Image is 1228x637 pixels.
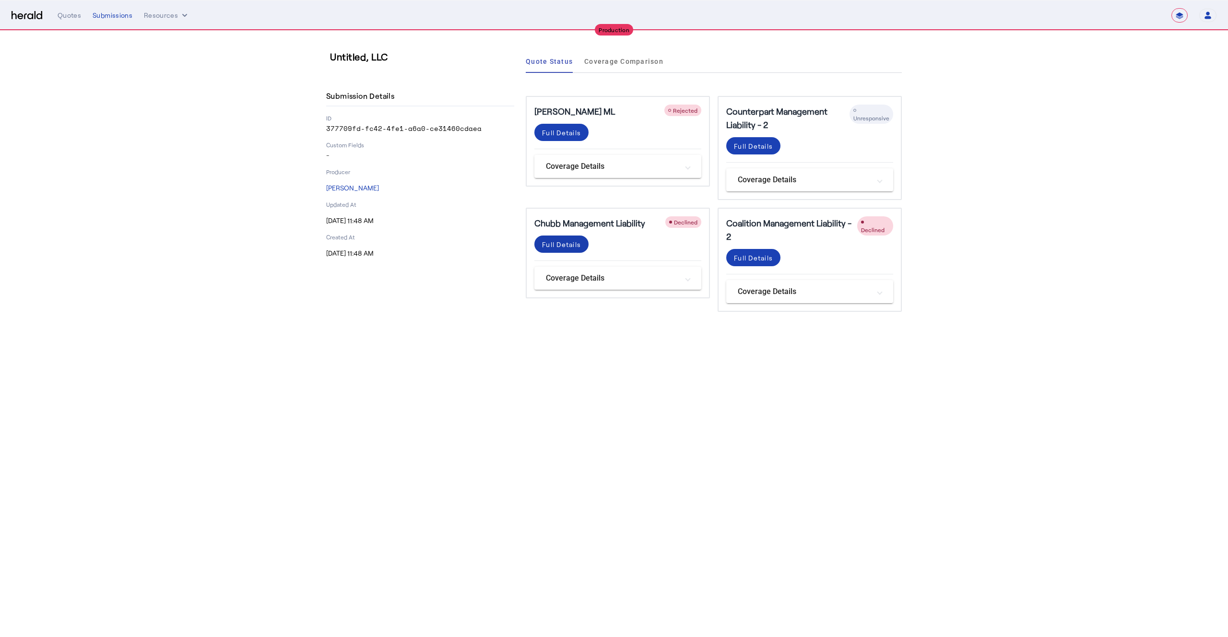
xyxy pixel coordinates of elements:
a: Coverage Comparison [584,50,663,73]
h5: [PERSON_NAME] ML [534,105,615,118]
span: Declined [861,226,885,233]
h5: Chubb Management Liability [534,216,645,230]
button: Full Details [726,137,780,154]
mat-expansion-panel-header: Coverage Details [534,155,701,178]
p: - [326,151,514,160]
mat-panel-title: Coverage Details [546,272,678,284]
mat-panel-title: Coverage Details [546,161,678,172]
mat-panel-title: Coverage Details [738,174,870,186]
p: Producer [326,168,514,176]
a: Quote Status [526,50,573,73]
div: Production [595,24,633,35]
span: Rejected [673,107,697,114]
h5: Coalition Management Liability - 2 [726,216,857,243]
p: Updated At [326,201,514,208]
mat-expansion-panel-header: Coverage Details [726,168,893,191]
button: Resources dropdown menu [144,11,189,20]
p: Custom Fields [326,141,514,149]
span: Declined [674,219,697,225]
h4: Submission Details [326,90,398,102]
button: Full Details [534,124,589,141]
div: Submissions [93,11,132,20]
p: [DATE] 11:48 AM [326,216,514,225]
h5: Counterpart Management Liability - 2 [726,105,850,131]
p: [PERSON_NAME] [326,183,514,193]
mat-panel-title: Coverage Details [738,286,870,297]
button: Full Details [726,249,780,266]
p: [DATE] 11:48 AM [326,248,514,258]
span: Coverage Comparison [584,58,663,65]
p: ID [326,114,514,122]
img: Herald Logo [12,11,42,20]
button: Full Details [534,236,589,253]
span: Quote Status [526,58,573,65]
div: Full Details [734,253,773,263]
div: Full Details [542,128,581,138]
mat-expansion-panel-header: Coverage Details [534,267,701,290]
div: Quotes [58,11,81,20]
div: Full Details [734,141,773,151]
div: Full Details [542,239,581,249]
mat-expansion-panel-header: Coverage Details [726,280,893,303]
p: Created At [326,233,514,241]
p: 377709fd-fc42-4fe1-a6a0-ce31460cdaea [326,124,514,133]
h3: Untitled, LLC [330,50,518,63]
span: Unresponsive [853,115,889,121]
